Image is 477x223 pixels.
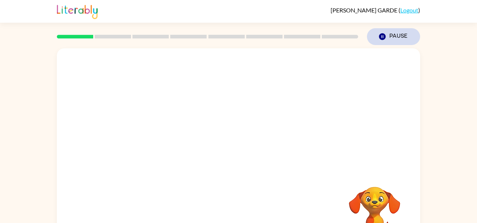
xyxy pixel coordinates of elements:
[367,28,420,45] button: Pause
[331,7,420,14] div: ( )
[400,7,418,14] a: Logout
[57,3,98,19] img: Literably
[331,7,398,14] span: [PERSON_NAME] GARDE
